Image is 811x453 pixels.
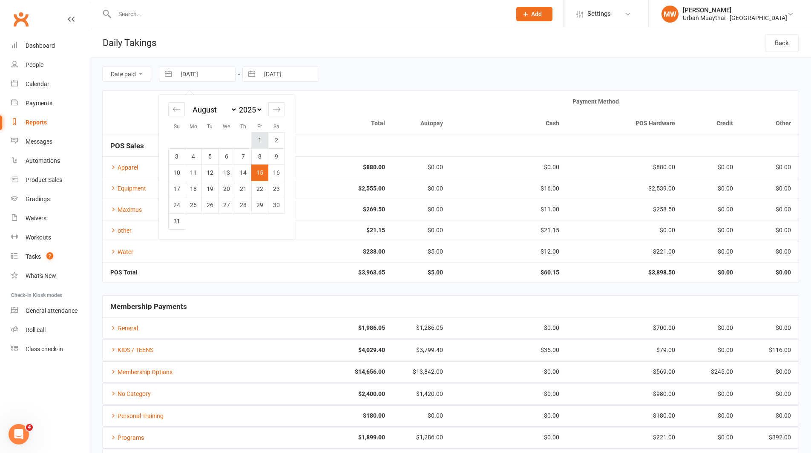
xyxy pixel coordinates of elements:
div: Move backward to switch to the previous month. [168,102,185,116]
strong: $4,029.40 [285,347,385,353]
div: $0.00 [400,164,443,170]
strong: $880.00 [285,164,385,170]
div: $13,842.00 [400,369,443,375]
div: [PERSON_NAME] [683,6,787,14]
div: $221.00 [575,248,675,255]
a: People [11,55,90,75]
div: $0.00 [748,369,791,375]
strong: $2,400.00 [285,391,385,397]
div: $0.00 [748,248,791,255]
div: $0.00 [748,391,791,397]
h5: POS Sales [110,142,791,150]
div: Credit [690,120,733,127]
div: $0.00 [748,164,791,170]
strong: $14,656.00 [285,369,385,375]
div: $258.50 [575,206,675,213]
div: $392.00 [748,434,791,441]
div: $980.00 [575,391,675,397]
div: $0.00 [458,391,559,397]
a: KIDS / TEENS [110,346,153,353]
div: Dashboard [26,42,55,49]
td: Monday, August 4, 2025 [185,148,202,164]
div: $0.00 [458,164,559,170]
div: Payments [26,100,52,107]
div: Roll call [26,326,46,333]
small: Fr [257,124,262,130]
div: $12.00 [458,248,559,255]
td: Tuesday, August 19, 2025 [202,181,219,197]
a: General attendance kiosk mode [11,301,90,320]
a: Membership Options [110,369,173,375]
iframe: Intercom live chat [9,424,29,444]
td: Friday, August 22, 2025 [252,181,268,197]
div: $3,799.40 [400,347,443,353]
div: $180.00 [575,413,675,419]
div: Other [748,120,791,127]
strong: $1,899.00 [285,434,385,441]
a: Clubworx [10,9,32,30]
a: Payments [11,94,90,113]
button: Add [516,7,552,21]
div: $0.00 [748,325,791,331]
strong: $0.00 [690,269,733,276]
div: $16.00 [458,185,559,192]
a: Calendar [11,75,90,94]
strong: $1,986.05 [285,325,385,331]
td: Saturday, August 9, 2025 [268,148,285,164]
div: Product Sales [26,176,62,183]
div: $5.00 [400,248,443,255]
small: Th [240,124,246,130]
h1: Daily Takings [90,28,156,58]
div: $0.00 [690,347,733,353]
a: Gradings [11,190,90,209]
div: MW [661,6,679,23]
a: Personal Training [110,413,164,419]
div: Urban Muaythai - [GEOGRAPHIC_DATA] [683,14,787,22]
strong: $21.15 [285,227,385,234]
span: 7 [46,252,53,260]
a: Waivers [11,209,90,228]
td: Tuesday, August 12, 2025 [202,164,219,181]
input: From [176,67,235,81]
a: Apparel [110,164,138,171]
td: Wednesday, August 20, 2025 [219,181,235,197]
div: $0.00 [400,185,443,192]
td: Wednesday, August 13, 2025 [219,164,235,181]
div: $880.00 [575,164,675,170]
div: Waivers [26,215,46,222]
div: Tasks [26,253,41,260]
a: Equipment [110,185,146,192]
small: Tu [207,124,213,130]
input: To [259,67,319,81]
div: $0.00 [400,413,443,419]
small: Mo [190,124,197,130]
strong: POS Total [110,269,138,276]
td: Sunday, August 31, 2025 [169,213,185,229]
span: 4 [26,424,33,431]
div: $1,286.05 [400,325,443,331]
a: What's New [11,266,90,286]
div: $0.00 [690,434,733,441]
div: Total [285,120,385,127]
div: Messages [26,138,52,145]
td: Sunday, August 10, 2025 [169,164,185,181]
td: Thursday, August 14, 2025 [235,164,252,181]
a: Reports [11,113,90,132]
div: Gradings [26,196,50,202]
a: Programs [110,434,144,441]
div: $0.00 [690,164,733,170]
div: $0.00 [458,413,559,419]
div: $700.00 [575,325,675,331]
div: $21.15 [458,227,559,234]
div: $79.00 [575,347,675,353]
a: Messages [11,132,90,151]
a: Dashboard [11,36,90,55]
div: $0.00 [690,325,733,331]
td: Wednesday, August 6, 2025 [219,148,235,164]
strong: $3,898.50 [575,269,675,276]
a: other [110,227,132,234]
div: $0.00 [690,248,733,255]
strong: $180.00 [285,413,385,419]
div: Workouts [26,234,51,241]
a: Tasks 7 [11,247,90,266]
